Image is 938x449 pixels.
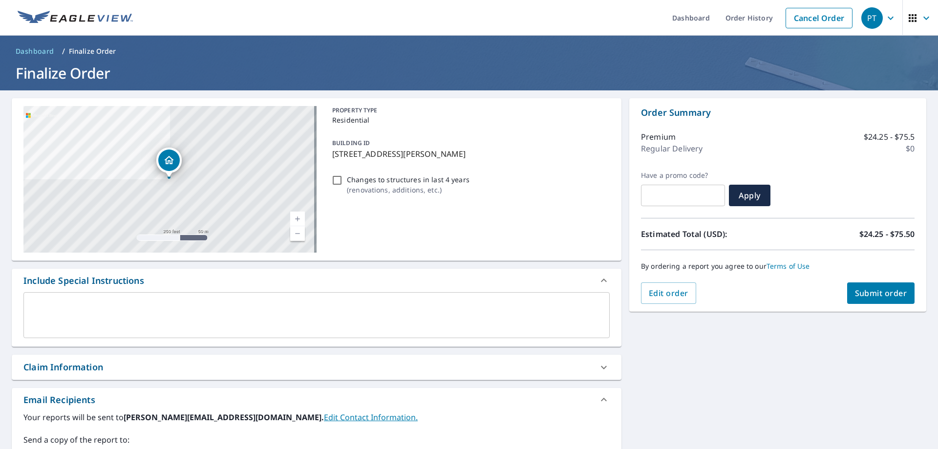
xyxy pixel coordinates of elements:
[16,46,54,56] span: Dashboard
[12,388,621,411] div: Email Recipients
[62,45,65,57] li: /
[906,143,915,154] p: $0
[12,355,621,380] div: Claim Information
[12,63,926,83] h1: Finalize Order
[23,393,95,406] div: Email Recipients
[347,174,469,185] p: Changes to structures in last 4 years
[859,228,915,240] p: $24.25 - $75.50
[23,361,103,374] div: Claim Information
[847,282,915,304] button: Submit order
[855,288,907,299] span: Submit order
[641,171,725,180] label: Have a promo code?
[641,131,676,143] p: Premium
[69,46,116,56] p: Finalize Order
[156,148,182,178] div: Dropped pin, building 1, Residential property, 12 Parlee Rd Chelmsford, MA 01824
[23,274,144,287] div: Include Special Instructions
[649,288,688,299] span: Edit order
[861,7,883,29] div: PT
[290,212,305,226] a: Current Level 17, Zoom In
[641,106,915,119] p: Order Summary
[12,43,926,59] nav: breadcrumb
[12,43,58,59] a: Dashboard
[641,262,915,271] p: By ordering a report you agree to our
[332,106,606,115] p: PROPERTY TYPE
[729,185,770,206] button: Apply
[324,412,418,423] a: EditContactInfo
[864,131,915,143] p: $24.25 - $75.5
[347,185,469,195] p: ( renovations, additions, etc. )
[737,190,763,201] span: Apply
[641,228,778,240] p: Estimated Total (USD):
[23,434,610,446] label: Send a copy of the report to:
[641,143,703,154] p: Regular Delivery
[786,8,853,28] a: Cancel Order
[332,148,606,160] p: [STREET_ADDRESS][PERSON_NAME]
[124,412,324,423] b: [PERSON_NAME][EMAIL_ADDRESS][DOMAIN_NAME].
[332,139,370,147] p: BUILDING ID
[641,282,696,304] button: Edit order
[23,411,610,423] label: Your reports will be sent to
[18,11,133,25] img: EV Logo
[767,261,810,271] a: Terms of Use
[290,226,305,241] a: Current Level 17, Zoom Out
[332,115,606,125] p: Residential
[12,269,621,292] div: Include Special Instructions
